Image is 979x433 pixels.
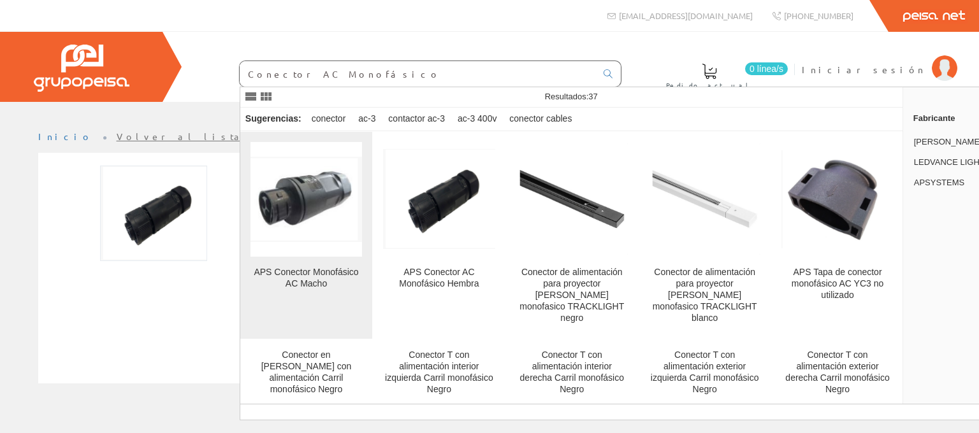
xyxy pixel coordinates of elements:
[781,350,893,395] div: Conector T con alimentación exterior derecha Carril monofásico Negro
[516,143,628,255] img: Conector de alimentación para proyector de carril monofasico TRACKLIGHT negro
[781,267,893,301] div: APS Tapa de conector monofásico AC YC3 no utilizado
[506,339,638,410] a: Conector T con alimentación interior derecha Carril monofásico Negro
[117,131,368,142] a: Volver al listado de productos
[373,339,505,410] a: Conector T con alimentación interior izquierda Carril monofásico Negro
[504,108,577,131] div: conector cables
[506,132,638,339] a: Conector de alimentación para proyector de carril monofasico TRACKLIGHT negro Conector de aliment...
[516,267,628,324] div: Conector de alimentación para proyector [PERSON_NAME] monofasico TRACKLIGHT negro
[639,339,771,410] a: Conector T con alimentación exterior izquierda Carril monofásico Negro
[100,166,207,261] img: Foto artículo APS Conector AC Monofásico Hembra (167.73399014778x150)
[373,132,505,339] a: APS Conector AC Monofásico Hembra APS Conector AC Monofásico Hembra
[250,350,362,395] div: Conector en [PERSON_NAME] con alimentación Carril monofásico Negro
[240,339,372,410] a: Conector en [PERSON_NAME] con alimentación Carril monofásico Negro
[250,267,362,290] div: APS Conector Monofásico AC Macho
[588,92,597,101] span: 37
[353,108,381,131] div: ac-3
[545,92,598,101] span: Resultados:
[307,108,351,131] div: conector
[240,132,372,339] a: APS Conector Monofásico AC Macho APS Conector Monofásico AC Macho
[649,350,760,395] div: Conector T con alimentación exterior izquierda Carril monofásico Negro
[649,143,760,255] img: Conector de alimentación para proyector de carril monofasico TRACKLIGHT blanco
[666,79,753,92] span: Pedido actual
[745,62,788,75] span: 0 línea/s
[771,132,903,339] a: APS Tapa de conector monofásico AC YC3 no utilizado APS Tapa de conector monofásico AC YC3 no uti...
[649,267,760,324] div: Conector de alimentación para proyector [PERSON_NAME] monofasico TRACKLIGHT blanco
[240,110,304,128] div: Sugerencias:
[34,45,129,92] img: Grupo Peisa
[453,108,502,131] div: ac-3 400v
[383,108,450,131] div: contactor ac-3
[771,339,903,410] a: Conector T con alimentación exterior derecha Carril monofásico Negro
[383,267,495,290] div: APS Conector AC Monofásico Hembra
[639,132,771,339] a: Conector de alimentación para proyector de carril monofasico TRACKLIGHT blanco Conector de alimen...
[784,10,853,21] span: [PHONE_NUMBER]
[781,150,893,248] img: APS Tapa de conector monofásico AC YC3 no utilizado
[250,157,362,242] img: APS Conector Monofásico AC Macho
[516,350,628,395] div: Conector T con alimentación interior derecha Carril monofásico Negro
[619,10,753,21] span: [EMAIL_ADDRESS][DOMAIN_NAME]
[802,53,957,65] a: Iniciar sesión
[802,63,925,76] span: Iniciar sesión
[240,61,596,87] input: Buscar ...
[383,149,495,249] img: APS Conector AC Monofásico Hembra
[383,350,495,395] div: Conector T con alimentación interior izquierda Carril monofásico Negro
[38,131,92,142] a: Inicio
